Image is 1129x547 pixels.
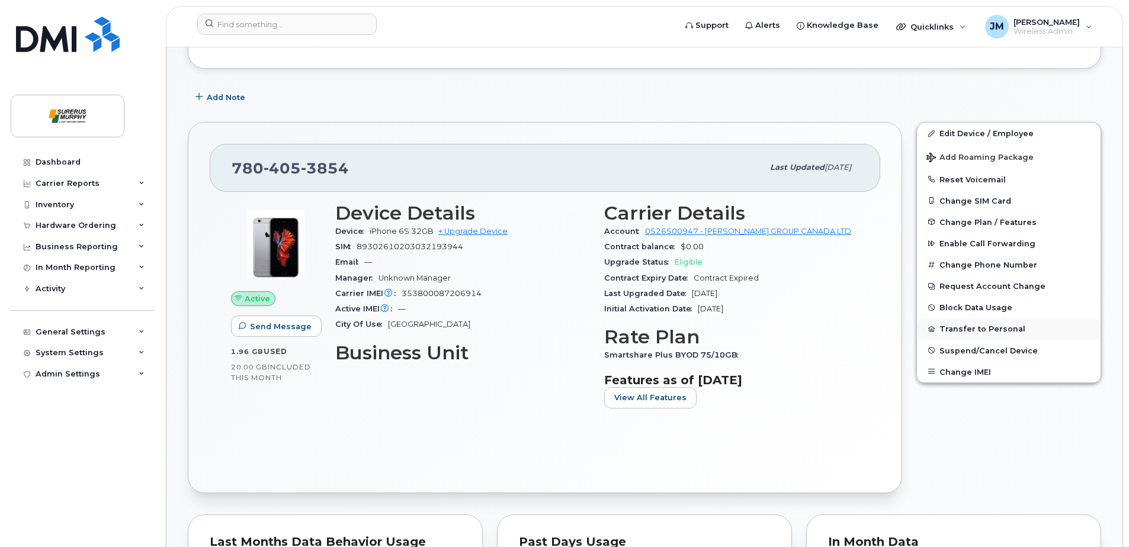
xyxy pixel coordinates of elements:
[240,208,312,279] img: image20231002-3703462-1e5097k.jpeg
[188,86,255,108] button: Add Note
[438,227,508,236] a: + Upgrade Device
[364,258,372,266] span: —
[681,242,704,251] span: $0.00
[335,258,364,266] span: Email
[301,159,349,177] span: 3854
[264,347,287,356] span: used
[402,289,482,298] span: 353800087206914
[335,320,388,329] span: City Of Use
[335,227,370,236] span: Device
[694,273,759,282] span: Contract Expired
[788,14,887,37] a: Knowledge Base
[926,153,1034,164] span: Add Roaming Package
[917,297,1101,318] button: Block Data Usage
[917,190,1101,211] button: Change SIM Card
[335,242,357,251] span: SIM
[737,14,788,37] a: Alerts
[917,123,1101,144] a: Edit Device / Employee
[604,273,694,282] span: Contract Expiry Date
[604,326,859,347] h3: Rate Plan
[379,273,451,282] span: Unknown Manager
[888,15,974,38] div: Quicklinks
[335,202,590,224] h3: Device Details
[917,254,1101,275] button: Change Phone Number
[231,347,264,356] span: 1.96 GB
[604,350,744,359] span: Smartshare Plus BYOD 75/10GB
[917,361,1101,382] button: Change IMEI
[604,373,859,387] h3: Features as of [DATE]
[917,340,1101,361] button: Suspend/Cancel Device
[604,242,681,251] span: Contract balance
[388,320,470,329] span: [GEOGRAPHIC_DATA]
[1013,17,1080,27] span: [PERSON_NAME]
[604,387,697,408] button: View All Features
[357,242,463,251] span: 89302610203032193944
[335,342,590,363] h3: Business Unit
[1013,27,1080,36] span: Wireless Admin
[917,144,1101,169] button: Add Roaming Package
[692,289,717,298] span: [DATE]
[917,233,1101,254] button: Enable Call Forwarding
[197,14,377,35] input: Find something...
[939,217,1037,226] span: Change Plan / Features
[614,392,687,403] span: View All Features
[910,22,954,31] span: Quicklinks
[698,304,723,313] span: [DATE]
[335,273,379,282] span: Manager
[335,304,398,313] span: Active IMEI
[645,227,851,236] a: 0526500947 - [PERSON_NAME] GROUP CANADA LTD
[977,15,1101,38] div: Jesse Ma
[604,258,675,266] span: Upgrade Status
[825,163,851,172] span: [DATE]
[245,293,270,304] span: Active
[604,304,698,313] span: Initial Activation Date
[939,239,1035,248] span: Enable Call Forwarding
[917,211,1101,233] button: Change Plan / Features
[917,318,1101,339] button: Transfer to Personal
[250,321,312,332] span: Send Message
[398,304,406,313] span: —
[939,346,1038,355] span: Suspend/Cancel Device
[604,227,645,236] span: Account
[231,362,311,382] span: included this month
[264,159,301,177] span: 405
[755,20,780,31] span: Alerts
[917,169,1101,190] button: Reset Voicemail
[917,275,1101,297] button: Request Account Change
[770,163,825,172] span: Last updated
[604,202,859,224] h3: Carrier Details
[335,289,402,298] span: Carrier IMEI
[231,363,268,371] span: 20.00 GB
[231,316,322,337] button: Send Message
[232,159,349,177] span: 780
[695,20,729,31] span: Support
[677,14,737,37] a: Support
[370,227,434,236] span: iPhone 6S 32GB
[807,20,878,31] span: Knowledge Base
[604,289,692,298] span: Last Upgraded Date
[675,258,703,266] span: Eligible
[990,20,1004,34] span: JM
[207,92,245,103] span: Add Note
